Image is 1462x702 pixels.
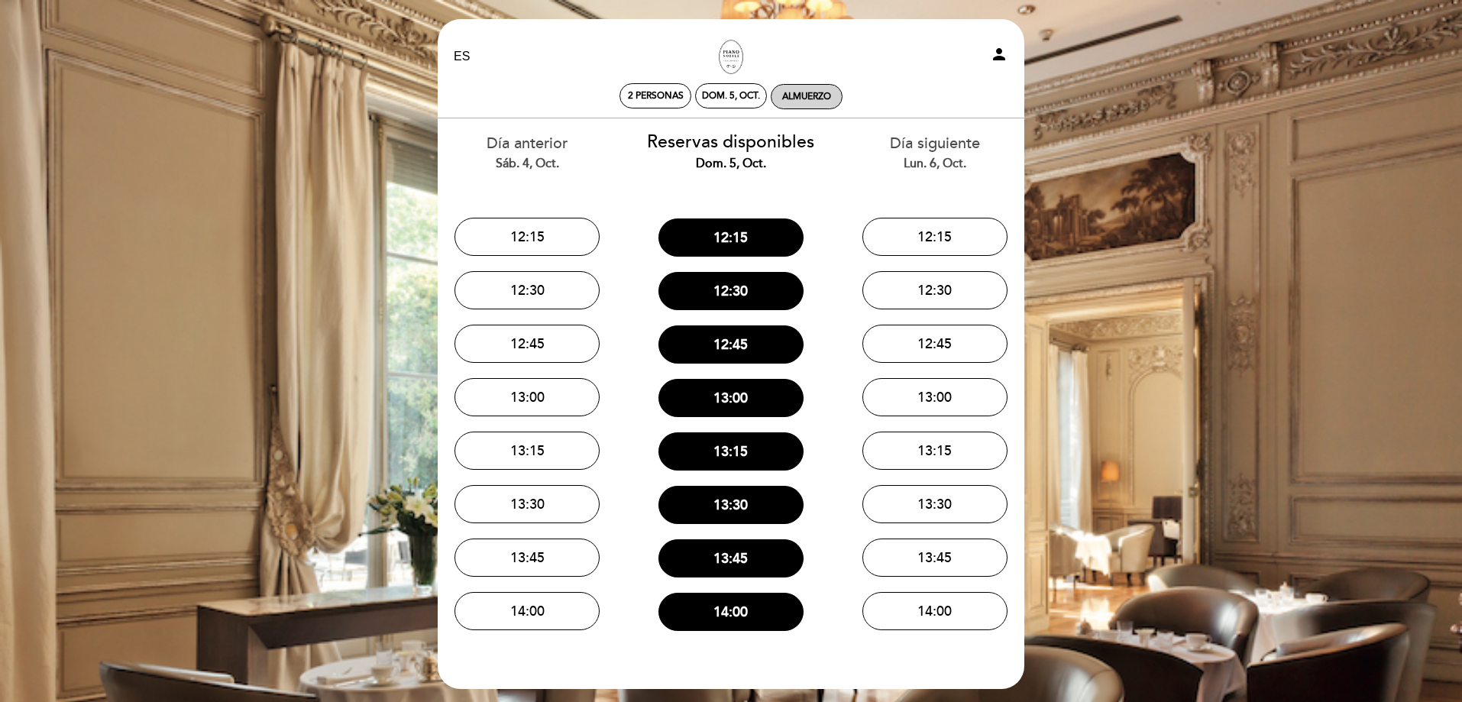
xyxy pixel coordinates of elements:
[658,432,804,471] button: 13:15
[454,325,600,363] button: 12:45
[862,592,1008,630] button: 14:00
[658,272,804,310] button: 12:30
[454,432,600,470] button: 13:15
[454,485,600,523] button: 13:30
[454,539,600,577] button: 13:45
[862,539,1008,577] button: 13:45
[437,133,618,172] div: Día anterior
[658,539,804,577] button: 13:45
[636,36,826,78] a: Los Salones del Piano [PERSON_NAME]
[437,155,618,173] div: sáb. 4, oct.
[658,593,804,631] button: 14:00
[702,90,760,102] div: dom. 5, oct.
[844,133,1025,172] div: Día siguiente
[990,45,1008,63] i: person
[862,485,1008,523] button: 13:30
[454,592,600,630] button: 14:00
[641,130,822,173] div: Reservas disponibles
[628,90,684,102] span: 2 personas
[658,218,804,257] button: 12:15
[454,218,600,256] button: 12:15
[454,271,600,309] button: 12:30
[862,271,1008,309] button: 12:30
[862,218,1008,256] button: 12:15
[862,432,1008,470] button: 13:15
[990,45,1008,69] button: person
[862,325,1008,363] button: 12:45
[641,155,822,173] div: dom. 5, oct.
[862,378,1008,416] button: 13:00
[658,379,804,417] button: 13:00
[658,486,804,524] button: 13:30
[844,155,1025,173] div: lun. 6, oct.
[454,378,600,416] button: 13:00
[658,325,804,364] button: 12:45
[782,91,831,102] div: Almuerzo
